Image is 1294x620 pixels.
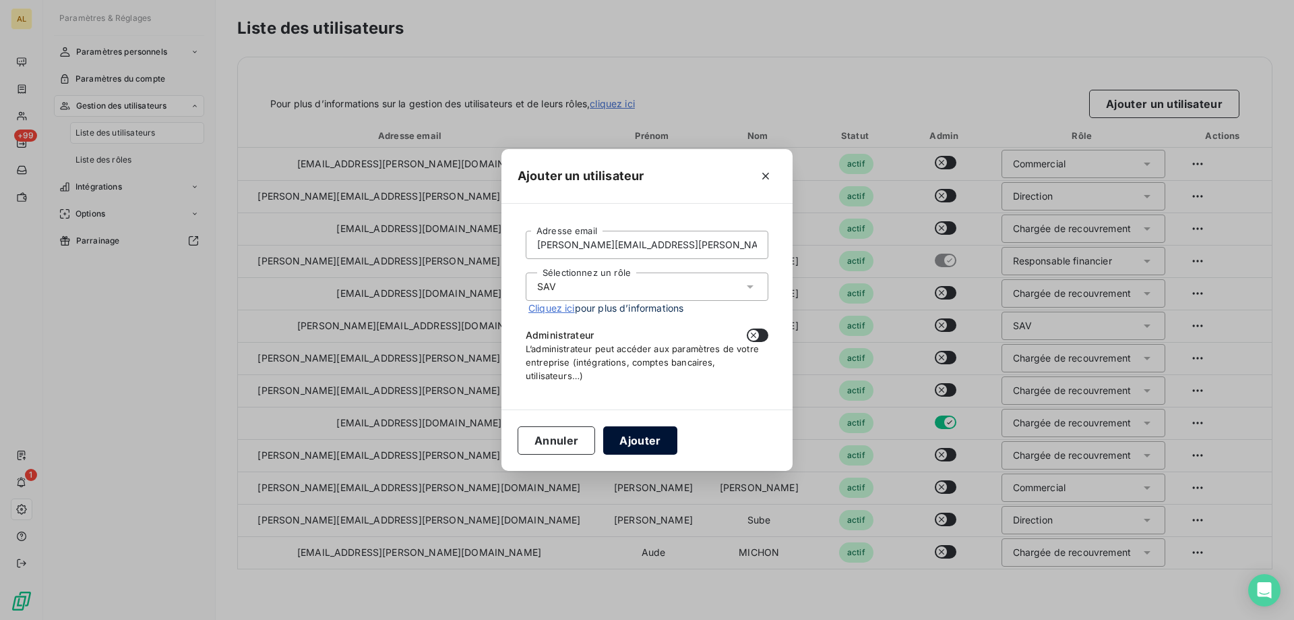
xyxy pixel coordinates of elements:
h5: Ajouter un utilisateur [518,167,644,186]
div: Open Intercom Messenger [1248,574,1281,607]
span: pour plus d’informations [528,301,683,315]
input: placeholder [526,231,768,259]
span: L’administrateur peut accéder aux paramètres de votre entreprise (intégrations, comptes bancaires... [526,343,759,381]
span: Administrateur [526,329,594,342]
div: SAV [537,280,556,293]
a: Cliquez ici [528,302,575,314]
button: Ajouter [603,426,677,455]
button: Annuler [518,426,595,455]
